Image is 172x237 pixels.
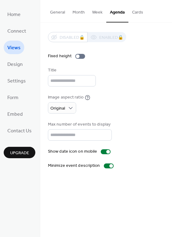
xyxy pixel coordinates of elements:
a: Views [4,41,24,54]
span: Views [7,43,21,53]
div: Image aspect ratio [48,94,84,101]
span: Connect [7,26,26,36]
span: Upgrade [10,150,29,156]
span: Embed [7,110,23,119]
a: Design [4,57,26,71]
a: Form [4,90,22,104]
span: Settings [7,76,26,86]
a: Settings [4,74,29,87]
a: Contact Us [4,124,35,137]
span: Original [50,104,65,113]
span: Contact Us [7,126,32,136]
span: Home [7,10,21,20]
div: Show date icon on mobile [48,148,97,155]
a: Embed [4,107,26,121]
button: Upgrade [4,147,35,158]
div: Fixed height [48,53,72,59]
div: Title [48,67,95,74]
a: Home [4,7,24,21]
a: Connect [4,24,30,38]
span: Design [7,60,23,70]
div: Max number of events to display [48,121,111,128]
div: Minimize event description [48,163,100,169]
span: Form [7,93,18,103]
